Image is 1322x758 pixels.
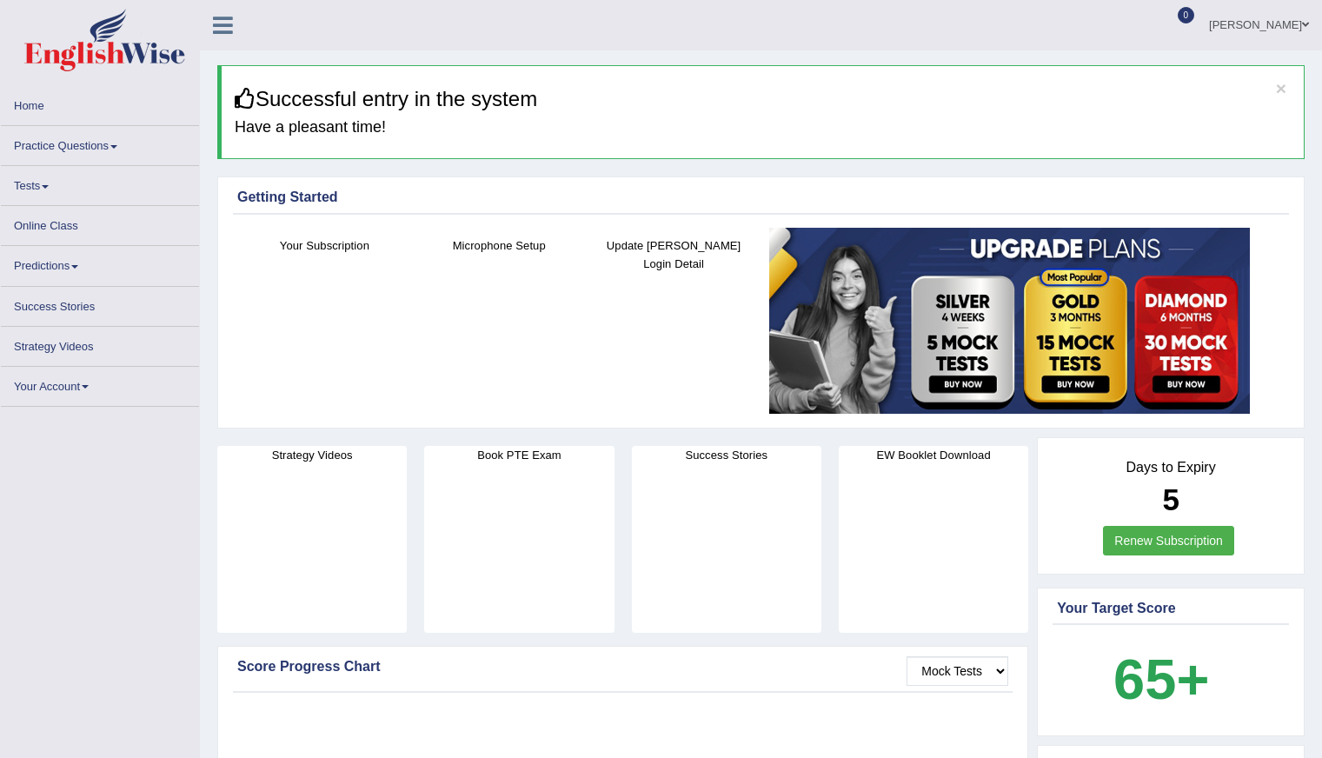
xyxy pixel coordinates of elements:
a: Practice Questions [1,126,199,160]
b: 65+ [1113,648,1209,711]
button: × [1276,79,1286,97]
div: Getting Started [237,187,1285,208]
h3: Successful entry in the system [235,88,1291,110]
h4: EW Booklet Download [839,446,1028,464]
a: Strategy Videos [1,327,199,361]
a: Renew Subscription [1103,526,1234,555]
a: Home [1,86,199,120]
a: Online Class [1,206,199,240]
h4: Days to Expiry [1057,460,1285,475]
h4: Update [PERSON_NAME] Login Detail [595,236,753,273]
a: Your Account [1,367,199,401]
a: Tests [1,166,199,200]
h4: Have a pleasant time! [235,119,1291,136]
h4: Your Subscription [246,236,403,255]
img: small5.jpg [769,228,1250,414]
h4: Book PTE Exam [424,446,614,464]
h4: Success Stories [632,446,821,464]
div: Your Target Score [1057,598,1285,619]
h4: Microphone Setup [421,236,578,255]
h4: Strategy Videos [217,446,407,464]
a: Success Stories [1,287,199,321]
span: 0 [1178,7,1195,23]
div: Score Progress Chart [237,656,1008,677]
b: 5 [1162,482,1179,516]
a: Predictions [1,246,199,280]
